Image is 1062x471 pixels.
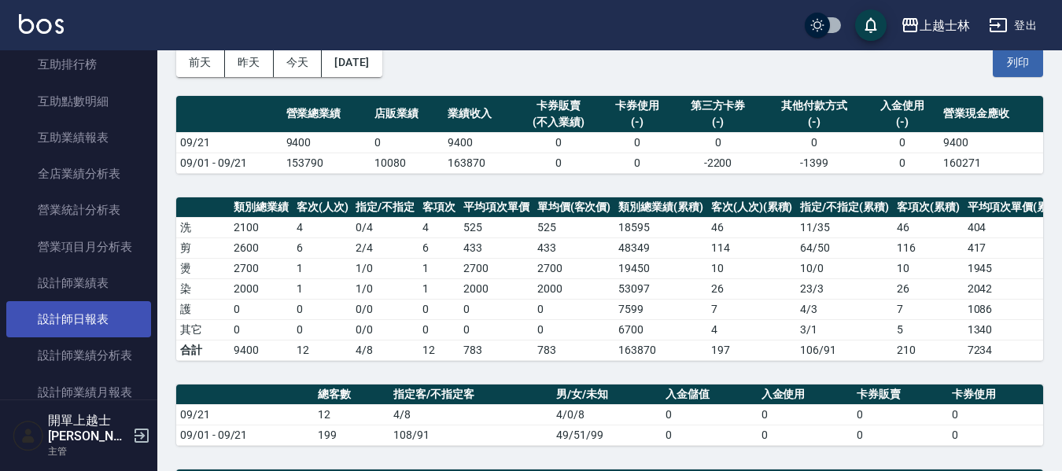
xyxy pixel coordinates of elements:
td: 0 [230,299,293,319]
p: 主管 [48,444,128,458]
img: Person [13,420,44,451]
td: 0 [948,404,1043,425]
td: 1 [293,278,352,299]
td: 0 [662,425,757,445]
td: 1 / 0 [352,258,419,278]
th: 單均價(客次價) [533,197,615,218]
div: (-) [677,114,758,131]
div: 卡券使用 [604,98,669,114]
td: 4 [419,217,459,237]
td: 0 [459,319,533,340]
td: 783 [533,340,615,360]
td: 10080 [371,153,444,173]
th: 平均項次單價 [459,197,533,218]
td: 46 [893,217,964,237]
td: 4/8 [352,340,419,360]
button: 昨天 [225,48,274,77]
th: 營業現金應收 [939,96,1043,133]
td: 7599 [614,299,707,319]
td: 5 [893,319,964,340]
td: 163870 [614,340,707,360]
td: 4 [293,217,352,237]
td: 0 [662,404,757,425]
td: 09/01 - 09/21 [176,153,282,173]
td: 2700 [230,258,293,278]
td: 0 [371,132,444,153]
a: 設計師業績月報表 [6,374,151,410]
th: 客次(人次)(累積) [707,197,797,218]
th: 卡券販賣 [853,385,948,405]
button: 登出 [983,11,1043,40]
th: 入金儲值 [662,385,757,405]
td: 19450 [614,258,707,278]
td: 2700 [533,258,615,278]
td: 199 [314,425,389,445]
td: 525 [533,217,615,237]
td: 1 / 0 [352,278,419,299]
td: 7 [893,299,964,319]
td: 0 [600,132,673,153]
td: 106/91 [796,340,893,360]
td: 2700 [459,258,533,278]
td: 116 [893,237,964,258]
td: 210 [893,340,964,360]
th: 入金使用 [758,385,853,405]
td: 0 [866,132,939,153]
td: 0 [293,299,352,319]
td: 0 [948,425,1043,445]
td: 12 [293,340,352,360]
td: 0 [459,299,533,319]
div: (不入業績) [521,114,597,131]
td: 783 [459,340,533,360]
th: 營業總業績 [282,96,371,133]
td: 09/21 [176,132,282,153]
td: 53097 [614,278,707,299]
td: 護 [176,299,230,319]
div: 卡券販賣 [521,98,597,114]
a: 設計師業績表 [6,265,151,301]
a: 設計師日報表 [6,301,151,337]
td: 26 [707,278,797,299]
button: 今天 [274,48,323,77]
td: 染 [176,278,230,299]
div: (-) [604,114,669,131]
div: 上越士林 [920,16,970,35]
td: 4 [707,319,797,340]
td: 燙 [176,258,230,278]
td: -2200 [673,153,762,173]
td: 11 / 35 [796,217,893,237]
th: 業績收入 [444,96,517,133]
td: 10 / 0 [796,258,893,278]
td: 9400 [282,132,371,153]
td: 1 [419,278,459,299]
td: 49/51/99 [552,425,662,445]
td: 153790 [282,153,371,173]
a: 互助業績報表 [6,120,151,156]
td: 洗 [176,217,230,237]
td: 合計 [176,340,230,360]
td: 1 [293,258,352,278]
td: 525 [459,217,533,237]
td: 48349 [614,237,707,258]
div: (-) [766,114,862,131]
td: 3 / 1 [796,319,893,340]
td: 0 [673,132,762,153]
th: 男/女/未知 [552,385,662,405]
td: 160271 [939,153,1043,173]
th: 類別總業績(累積) [614,197,707,218]
td: 12 [419,340,459,360]
th: 客項次 [419,197,459,218]
td: 6 [419,237,459,258]
td: 0 [533,319,615,340]
td: 0 [758,404,853,425]
th: 總客數 [314,385,389,405]
th: 卡券使用 [948,385,1043,405]
td: 4 / 3 [796,299,893,319]
td: 64 / 50 [796,237,893,258]
td: 2000 [230,278,293,299]
td: 2100 [230,217,293,237]
button: save [855,9,887,41]
td: 剪 [176,237,230,258]
a: 營業項目月分析表 [6,229,151,265]
a: 互助排行榜 [6,46,151,83]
